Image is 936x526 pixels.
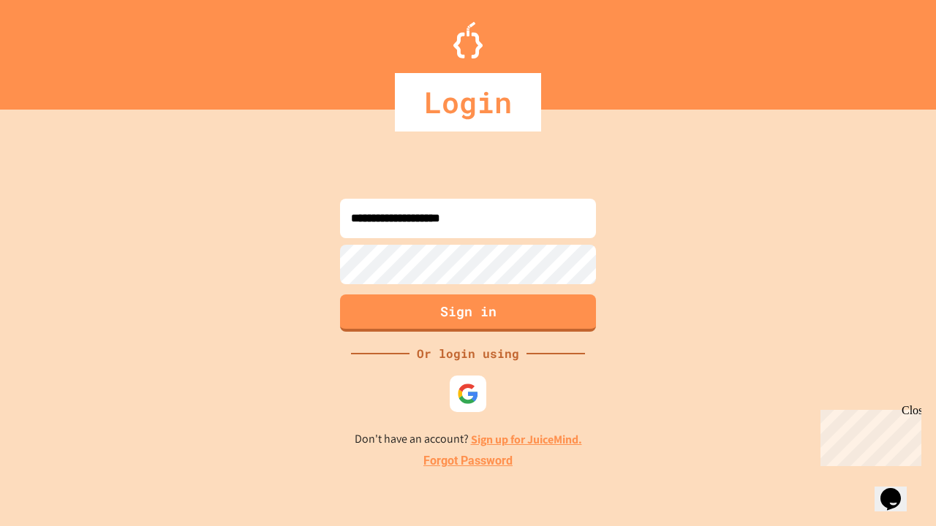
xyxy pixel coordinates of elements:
iframe: chat widget [815,404,921,466]
img: Logo.svg [453,22,483,58]
div: Or login using [409,345,526,362]
img: google-icon.svg [457,383,479,405]
a: Forgot Password [423,452,513,470]
iframe: chat widget [875,468,921,511]
a: Sign up for JuiceMind. [471,432,582,447]
div: Login [395,73,541,131]
div: Chat with us now!Close [6,6,101,93]
button: Sign in [340,294,596,332]
p: Don't have an account? [355,430,582,449]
